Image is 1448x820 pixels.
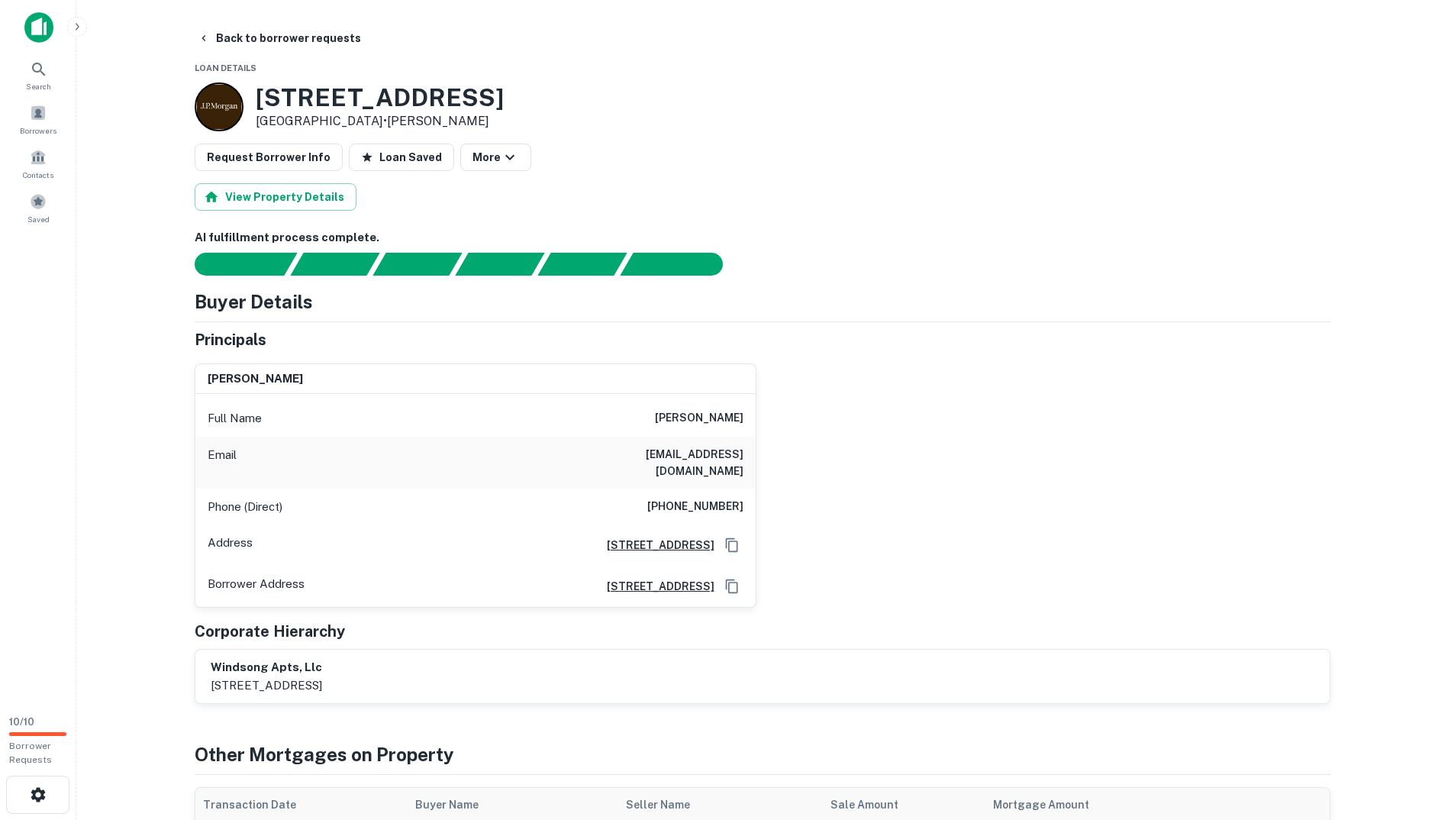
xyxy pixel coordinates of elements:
h6: windsong apts, llc [211,659,322,676]
div: Principals found, still searching for contact information. This may take time... [537,253,627,276]
h5: Principals [195,328,266,351]
button: View Property Details [195,183,356,211]
span: Borrowers [20,124,56,137]
p: [STREET_ADDRESS] [211,676,322,695]
h6: [PERSON_NAME] [655,409,743,428]
div: Your request is received and processing... [290,253,379,276]
button: Back to borrower requests [192,24,367,52]
span: Borrower Requests [9,741,52,765]
p: [GEOGRAPHIC_DATA] • [256,112,504,131]
a: Contacts [5,143,72,184]
a: [STREET_ADDRESS] [595,578,714,595]
p: Phone (Direct) [208,498,282,516]
a: Borrowers [5,98,72,140]
span: Contacts [23,169,53,181]
button: Loan Saved [349,144,454,171]
iframe: Chat Widget [1372,649,1448,722]
span: Saved [27,213,50,225]
img: capitalize-icon.png [24,12,53,43]
h4: Buyer Details [195,288,313,315]
p: Address [208,534,253,557]
h5: Corporate Hierarchy [195,620,345,643]
button: Copy Address [721,575,743,598]
h6: [PHONE_NUMBER] [647,498,743,516]
button: More [460,144,531,171]
p: Email [208,446,237,479]
span: Loan Details [195,63,256,73]
a: Search [5,54,72,95]
p: Full Name [208,409,262,428]
div: Documents found, AI parsing details... [372,253,462,276]
h6: [EMAIL_ADDRESS][DOMAIN_NAME] [560,446,743,479]
button: Copy Address [721,534,743,557]
p: Borrower Address [208,575,305,598]
h3: [STREET_ADDRESS] [256,83,504,112]
h6: [PERSON_NAME] [208,370,303,388]
a: [STREET_ADDRESS] [595,537,714,554]
button: Request Borrower Info [195,144,343,171]
div: Sending borrower request to AI... [176,253,291,276]
h4: Other Mortgages on Property [195,741,1330,768]
span: 10 / 10 [9,716,34,728]
h6: AI fulfillment process complete. [195,229,1330,247]
a: Saved [5,187,72,228]
a: [PERSON_NAME] [387,114,489,128]
div: Principals found, AI now looking for contact information... [455,253,544,276]
span: Search [26,80,51,92]
div: AI fulfillment process complete. [621,253,741,276]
